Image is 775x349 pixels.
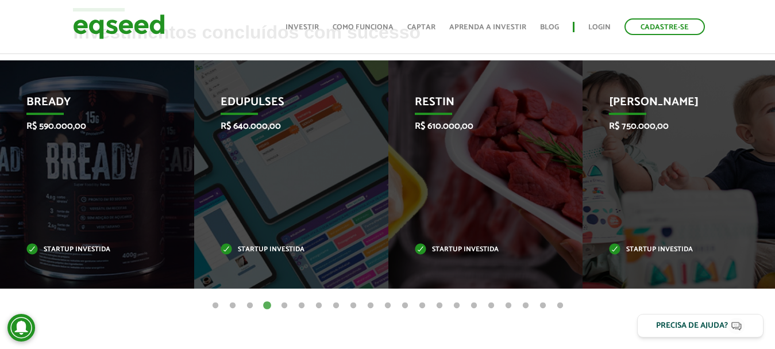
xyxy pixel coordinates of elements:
button: 16 of 21 [468,300,480,312]
p: Startup investida [26,247,151,253]
button: 11 of 21 [382,300,394,312]
button: 4 of 21 [261,300,273,312]
p: Restin [415,95,539,115]
p: R$ 640.000,00 [221,121,345,132]
button: 12 of 21 [399,300,411,312]
button: 1 of 21 [210,300,221,312]
button: 6 of 21 [296,300,307,312]
img: EqSeed [73,11,165,42]
button: 10 of 21 [365,300,376,312]
button: 19 of 21 [520,300,531,312]
p: R$ 750.000,00 [609,121,733,132]
button: 7 of 21 [313,300,325,312]
a: Como funciona [333,24,394,31]
p: Startup investida [609,247,733,253]
a: Login [588,24,611,31]
a: Aprenda a investir [449,24,526,31]
button: 5 of 21 [279,300,290,312]
p: Startup investida [415,247,539,253]
button: 2 of 21 [227,300,238,312]
p: R$ 590.000,00 [26,121,151,132]
button: 20 of 21 [537,300,549,312]
p: Edupulses [221,95,345,115]
button: 9 of 21 [348,300,359,312]
p: Bready [26,95,151,115]
button: 17 of 21 [485,300,497,312]
p: [PERSON_NAME] [609,95,733,115]
button: 21 of 21 [554,300,566,312]
a: Cadastre-se [624,18,705,35]
a: Investir [286,24,319,31]
p: R$ 610.000,00 [415,121,539,132]
button: 14 of 21 [434,300,445,312]
button: 18 of 21 [503,300,514,312]
button: 8 of 21 [330,300,342,312]
a: Captar [407,24,435,31]
button: 13 of 21 [417,300,428,312]
a: Blog [540,24,559,31]
p: Startup investida [221,247,345,253]
button: 15 of 21 [451,300,462,312]
button: 3 of 21 [244,300,256,312]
